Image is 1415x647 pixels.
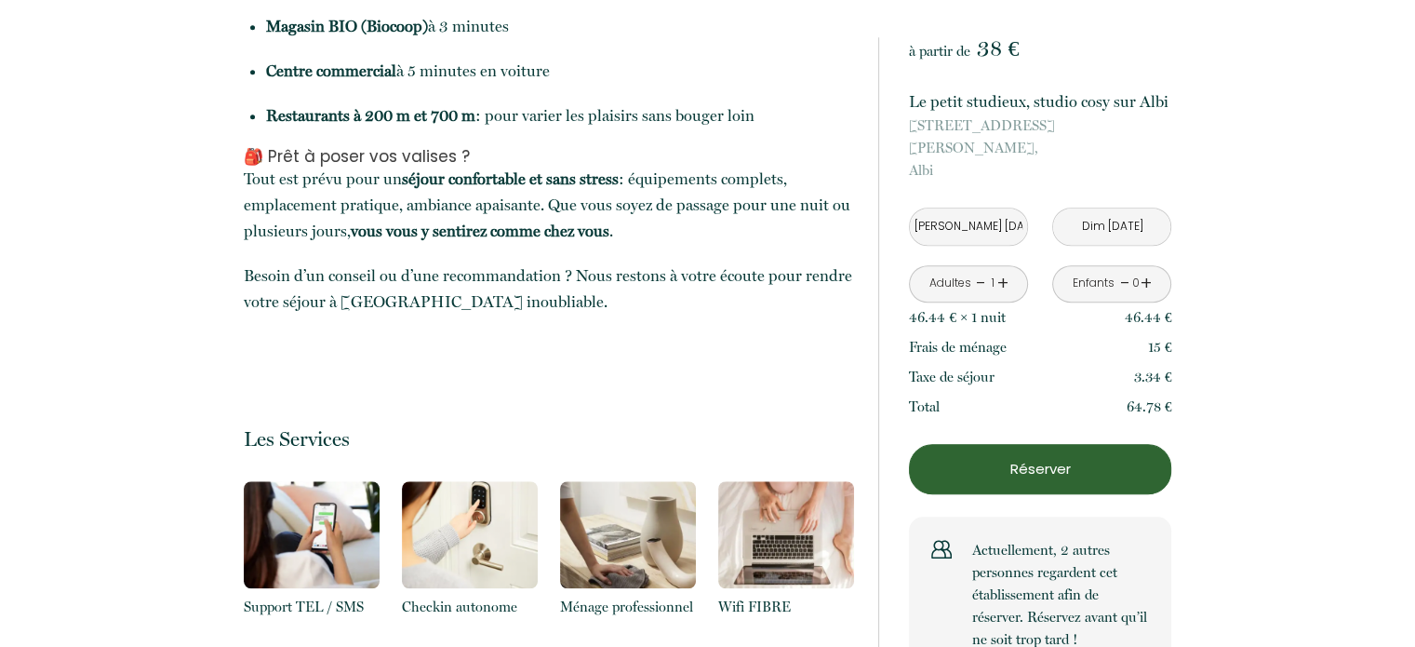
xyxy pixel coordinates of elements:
a: + [997,269,1008,298]
img: 1631711882769.png [560,481,696,588]
span: 38 € [977,35,1019,61]
p: Frais de ménage [909,336,1007,358]
div: Adultes [928,275,970,292]
p: 46.44 € [1125,306,1172,329]
strong: vous vous y sentirez comme chez vous [351,222,609,240]
div: 1 [988,275,997,292]
img: users [931,539,952,559]
span: [STREET_ADDRESS][PERSON_NAME], [909,115,1171,159]
strong: Magasin BIO (Biocoop) [266,17,428,35]
button: Réserver [909,444,1171,494]
p: Checkin autonome [402,596,538,618]
h3: 🎒 Prêt à poser vos valises ? [244,147,854,166]
p: Les Services [244,426,854,452]
strong: Centre commercial [266,61,396,80]
strong: séjour confortable et sans stress [402,169,619,188]
strong: Restaurants à 200 m et 700 m [266,106,475,125]
p: 46.44 € × 1 nuit [909,306,1006,329]
img: 16317119059781.png [402,481,538,588]
p: 15 € [1148,336,1172,358]
span: à partir de [909,43,970,60]
p: Besoin d’un conseil ou d’une recommandation ? Nous restons à votre écoute pour rendre votre séjou... [244,263,854,315]
a: - [1119,269,1129,298]
p: Wifi FIBRE [718,596,854,618]
a: + [1141,269,1152,298]
input: Arrivée [910,209,1027,245]
div: 0 [1131,275,1141,292]
p: Total [909,396,940,418]
p: Albi [909,115,1171,182]
p: Le petit studieux, studio cosy sur Albi [909,88,1171,115]
p: 64.78 € [1127,396,1172,418]
p: 3.34 € [1134,366,1172,388]
p: à 5 minutes en voiture [266,58,854,84]
p: Réserver [915,458,1165,480]
p: Ménage professionnel [560,596,696,618]
p: à 3 minutes [266,13,854,39]
div: Enfants [1073,275,1115,292]
img: 16321164693103.png [244,481,380,588]
a: - [976,269,986,298]
p: Tout est prévu pour un : équipements complets, emplacement pratique, ambiance apaisante. Que vous... [244,166,854,244]
p: Taxe de séjour [909,366,995,388]
input: Départ [1053,209,1170,245]
img: 16317118538936.png [718,481,854,588]
p: : pour varier les plaisirs sans bouger loin [266,102,854,128]
p: Support TEL / SMS [244,596,380,618]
